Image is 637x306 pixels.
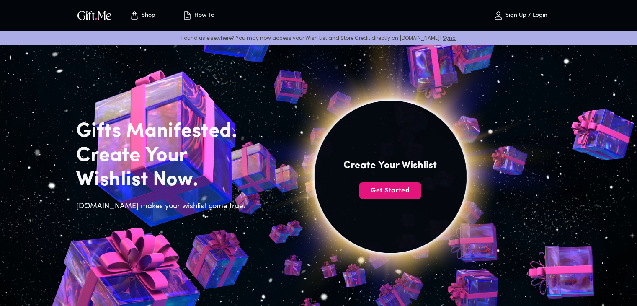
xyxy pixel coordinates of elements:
[119,2,165,29] button: Store page
[359,186,421,195] span: Get Started
[76,9,113,21] img: GiftMe Logo
[76,168,250,192] h2: Wishlist Now.
[76,201,250,213] h6: [DOMAIN_NAME] makes your wishlist come true.
[503,12,547,19] p: Sign Up / Login
[175,2,222,29] button: How To
[343,159,437,172] h4: Create Your Wishlist
[76,144,250,168] h2: Create Your
[192,12,214,19] p: How To
[75,10,114,21] button: GiftMe Logo
[7,34,630,41] p: Found us elsewhere? You may now access your Wish List and Store Credit directly on [DOMAIN_NAME]!
[76,119,250,144] h2: Gifts Manifested.
[359,182,421,199] button: Get Started
[139,12,155,19] p: Shop
[479,2,562,29] button: Sign Up / Login
[182,10,192,21] img: how-to.svg
[443,34,456,41] a: Sync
